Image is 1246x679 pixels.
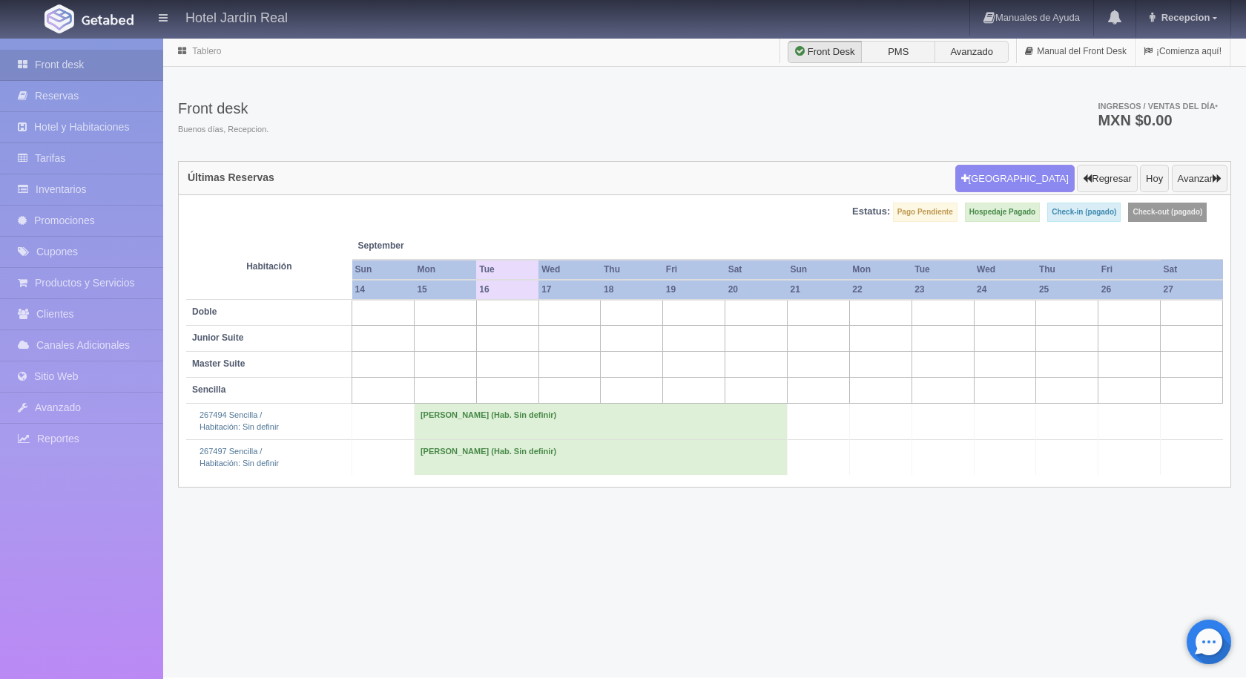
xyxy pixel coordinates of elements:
[1036,280,1098,300] th: 25
[1036,260,1098,280] th: Thu
[725,260,788,280] th: Sat
[246,261,291,272] strong: Habitación
[788,260,850,280] th: Sun
[893,203,957,222] label: Pago Pendiente
[1172,165,1227,193] button: Avanzar
[849,280,912,300] th: 22
[200,447,279,468] a: 267497 Sencilla /Habitación: Sin definir
[358,240,471,252] span: September
[188,172,274,183] h4: Últimas Reservas
[663,280,725,300] th: 19
[912,280,974,300] th: 23
[955,165,1075,193] button: [GEOGRAPHIC_DATA]
[965,203,1040,222] label: Hospedaje Pagado
[663,260,725,280] th: Fri
[788,41,862,63] label: Front Desk
[1077,165,1137,193] button: Regresar
[974,280,1036,300] th: 24
[849,260,912,280] th: Mon
[82,14,133,25] img: Getabed
[601,280,663,300] th: 18
[192,332,243,343] b: Junior Suite
[1158,12,1210,23] span: Recepcion
[1098,113,1218,128] h3: MXN $0.00
[192,306,217,317] b: Doble
[44,4,74,33] img: Getabed
[192,358,245,369] b: Master Suite
[861,41,935,63] label: PMS
[788,280,850,300] th: 21
[538,280,601,300] th: 17
[1135,37,1230,66] a: ¡Comienza aquí!
[178,100,268,117] h3: Front desk
[1161,260,1223,280] th: Sat
[185,7,288,26] h4: Hotel Jardin Real
[352,260,415,280] th: Sun
[414,260,476,280] th: Mon
[1098,280,1161,300] th: 26
[178,124,268,136] span: Buenos días, Recepcion.
[1047,203,1121,222] label: Check-in (pagado)
[1128,203,1207,222] label: Check-out (pagado)
[192,384,225,395] b: Sencilla
[200,410,279,431] a: 267494 Sencilla /Habitación: Sin definir
[725,280,788,300] th: 20
[1161,280,1223,300] th: 27
[1140,165,1169,193] button: Hoy
[414,404,787,439] td: [PERSON_NAME] (Hab. Sin definir)
[1098,102,1218,111] span: Ingresos / Ventas del día
[912,260,974,280] th: Tue
[1098,260,1161,280] th: Fri
[476,260,538,280] th: Tue
[476,280,538,300] th: 16
[974,260,1036,280] th: Wed
[192,46,221,56] a: Tablero
[414,439,787,475] td: [PERSON_NAME] (Hab. Sin definir)
[1017,37,1135,66] a: Manual del Front Desk
[352,280,415,300] th: 14
[852,205,890,219] label: Estatus:
[934,41,1009,63] label: Avanzado
[601,260,663,280] th: Thu
[414,280,476,300] th: 15
[538,260,601,280] th: Wed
